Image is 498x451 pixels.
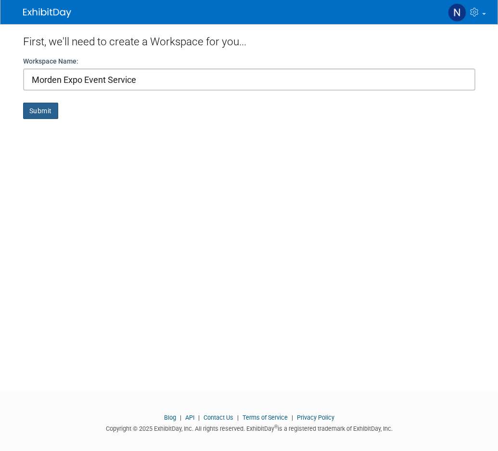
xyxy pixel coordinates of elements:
span: | [178,414,184,421]
a: Blog [164,414,176,421]
label: Workspace Name: [23,56,78,66]
button: Submit [23,103,58,119]
a: Terms of Service [243,414,288,421]
img: ExhibitDay [23,8,71,18]
a: Privacy Policy [297,414,334,421]
sup: ® [274,424,278,429]
span: | [196,414,202,421]
a: Contact Us [204,414,233,421]
input: Name of your organization [23,68,475,91]
span: | [235,414,241,421]
img: Natasha Wallace [448,3,466,22]
a: API [185,414,194,421]
div: First, we'll need to create a Workspace for you... [23,24,475,56]
span: | [289,414,295,421]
